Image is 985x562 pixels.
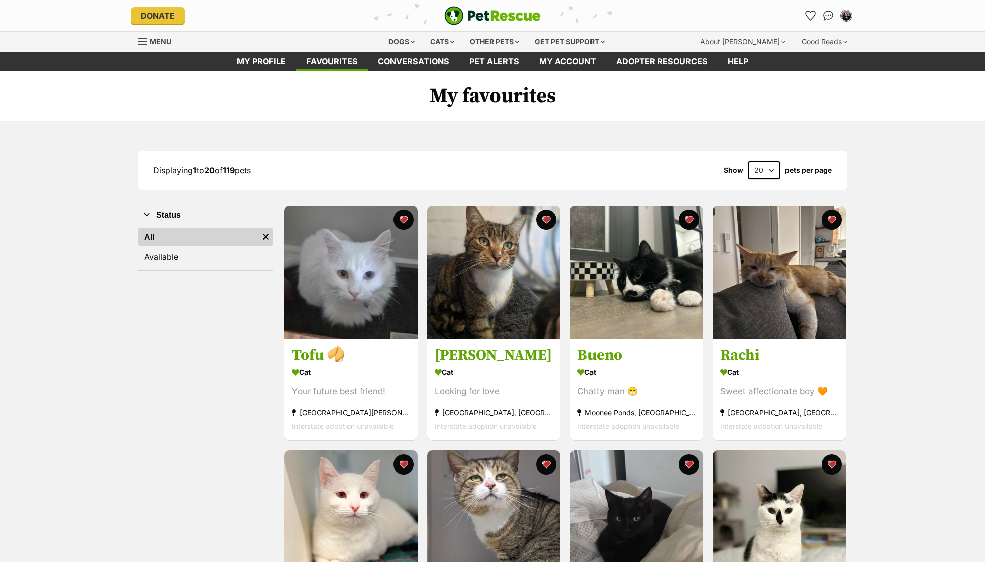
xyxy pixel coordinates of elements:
a: Adopter resources [606,52,718,71]
span: Interstate adoption unavailable [435,422,537,431]
h3: [PERSON_NAME] [435,346,553,365]
a: Donate [131,7,185,24]
div: Get pet support [528,32,612,52]
div: Moonee Ponds, [GEOGRAPHIC_DATA] [577,406,696,420]
div: Cat [292,365,410,380]
img: Joe Jonas [427,206,560,339]
span: Displaying to of pets [153,165,251,175]
img: Duong Do (Freya) profile pic [841,11,851,21]
a: My profile [227,52,296,71]
a: Pet alerts [459,52,529,71]
div: Sweet affectionate boy 🧡 [720,385,838,399]
h3: Tofu 🥠 [292,346,410,365]
a: Tofu 🥠 Cat Your future best friend! [GEOGRAPHIC_DATA][PERSON_NAME][GEOGRAPHIC_DATA] Interstate ad... [284,339,418,441]
div: Cats [423,32,461,52]
a: PetRescue [444,6,541,25]
div: Your future best friend! [292,385,410,399]
button: favourite [679,454,699,475]
label: pets per page [785,166,832,174]
button: favourite [536,454,556,475]
div: Good Reads [795,32,854,52]
img: Bueno [570,206,703,339]
button: favourite [822,210,842,230]
div: Other pets [463,32,526,52]
button: favourite [822,454,842,475]
ul: Account quick links [802,8,854,24]
div: [GEOGRAPHIC_DATA][PERSON_NAME][GEOGRAPHIC_DATA] [292,406,410,420]
span: Interstate adoption unavailable [292,422,394,431]
button: favourite [679,210,699,230]
a: Help [718,52,758,71]
button: favourite [536,210,556,230]
a: Menu [138,32,178,50]
img: chat-41dd97257d64d25036548639549fe6c8038ab92f7586957e7f3b1b290dea8141.svg [823,11,834,21]
a: Conversations [820,8,836,24]
strong: 119 [223,165,235,175]
a: Bueno Cat Chatty man 😁 Moonee Ponds, [GEOGRAPHIC_DATA] Interstate adoption unavailable favourite [570,339,703,441]
img: logo-e224e6f780fb5917bec1dbf3a21bbac754714ae5b6737aabdf751b685950b380.svg [444,6,541,25]
div: [GEOGRAPHIC_DATA], [GEOGRAPHIC_DATA] [720,406,838,420]
a: Remove filter [258,228,273,246]
a: [PERSON_NAME] Cat Looking for love [GEOGRAPHIC_DATA], [GEOGRAPHIC_DATA] Interstate adoption unava... [427,339,560,441]
div: Cat [435,365,553,380]
span: Menu [150,37,171,46]
div: Cat [577,365,696,380]
div: Cat [720,365,838,380]
a: Favourites [802,8,818,24]
strong: 1 [193,165,196,175]
a: Rachi Cat Sweet affectionate boy 🧡 [GEOGRAPHIC_DATA], [GEOGRAPHIC_DATA] Interstate adoption unava... [713,339,846,441]
button: My account [838,8,854,24]
a: All [138,228,258,246]
div: Dogs [381,32,422,52]
span: Interstate adoption unavailable [720,422,822,431]
div: Looking for love [435,385,553,399]
a: Favourites [296,52,368,71]
a: conversations [368,52,459,71]
a: Available [138,248,273,266]
span: Interstate adoption unavailable [577,422,679,431]
button: Status [138,209,273,222]
span: Show [724,166,743,174]
a: My account [529,52,606,71]
button: favourite [393,454,414,475]
h3: Rachi [720,346,838,365]
h3: Bueno [577,346,696,365]
img: Tofu 🥠 [284,206,418,339]
div: [GEOGRAPHIC_DATA], [GEOGRAPHIC_DATA] [435,406,553,420]
div: About [PERSON_NAME] [693,32,793,52]
div: Status [138,226,273,270]
strong: 20 [204,165,215,175]
div: Chatty man 😁 [577,385,696,399]
img: Rachi [713,206,846,339]
button: favourite [393,210,414,230]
